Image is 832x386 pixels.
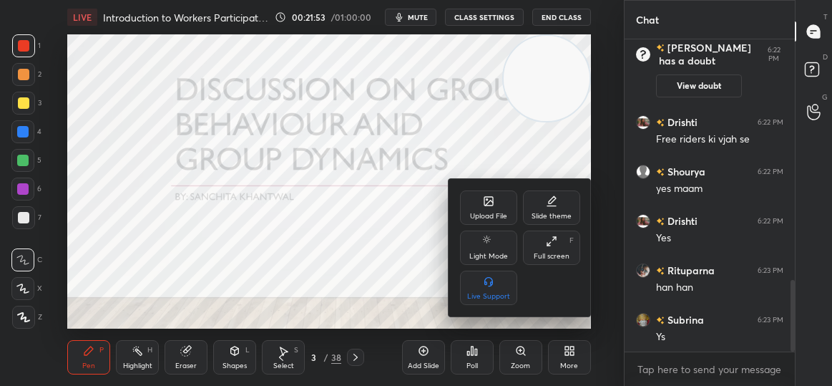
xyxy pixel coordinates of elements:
div: Live Support [467,293,510,300]
div: Slide theme [532,213,572,220]
div: Light Mode [469,253,508,260]
div: Upload File [470,213,507,220]
div: Full screen [534,253,569,260]
div: F [569,237,574,244]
